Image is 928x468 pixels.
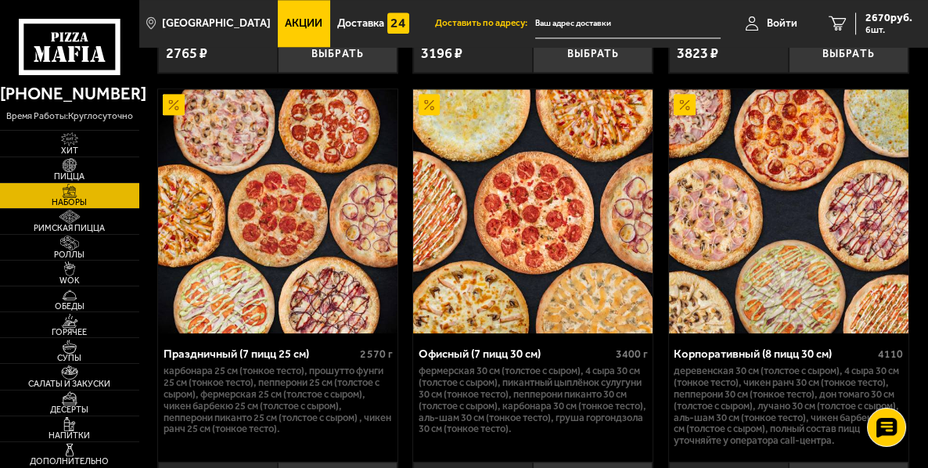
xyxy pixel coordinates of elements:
img: Праздничный (7 пицц 25 см) [158,89,397,333]
img: Корпоративный (8 пицц 30 см) [669,89,908,333]
button: Выбрать [533,34,653,73]
span: Доставка [337,18,384,29]
img: Акционный [419,94,441,116]
a: АкционныйОфисный (7 пицц 30 см) [413,89,653,333]
a: АкционныйКорпоративный (8 пицц 30 см) [669,89,908,333]
div: Праздничный (7 пицц 25 см) [164,347,357,362]
span: 2670 руб. [865,13,912,23]
div: Офисный (7 пицц 30 см) [419,347,612,362]
div: Корпоративный (8 пицц 30 см) [674,347,874,362]
img: Акционный [163,94,185,116]
span: 2765 ₽ [166,46,207,61]
button: Выбрать [278,34,397,73]
img: Акционный [674,94,696,116]
span: Войти [767,18,797,29]
span: Акции [285,18,322,29]
img: Офисный (7 пицц 30 см) [413,89,653,333]
a: АкционныйПраздничный (7 пицц 25 см) [158,89,397,333]
button: Выбрать [789,34,908,73]
p: Фермерская 30 см (толстое с сыром), 4 сыра 30 см (толстое с сыром), Пикантный цыплёнок сулугуни 3... [419,365,648,435]
span: [GEOGRAPHIC_DATA] [162,18,271,29]
input: Ваш адрес доставки [535,9,721,38]
img: 15daf4d41897b9f0e9f617042186c801.svg [387,13,409,34]
span: Доставить по адресу: [435,19,535,28]
span: 3823 ₽ [677,46,718,61]
span: 2570 г [360,347,392,361]
span: 3196 ₽ [421,46,462,61]
p: Деревенская 30 см (толстое с сыром), 4 сыра 30 см (тонкое тесто), Чикен Ранч 30 см (тонкое тесто)... [674,365,903,447]
p: Карбонара 25 см (тонкое тесто), Прошутто Фунги 25 см (тонкое тесто), Пепперони 25 см (толстое с с... [164,365,393,435]
span: 6 шт. [865,25,912,34]
span: 4110 [878,347,903,361]
span: 3400 г [616,347,648,361]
